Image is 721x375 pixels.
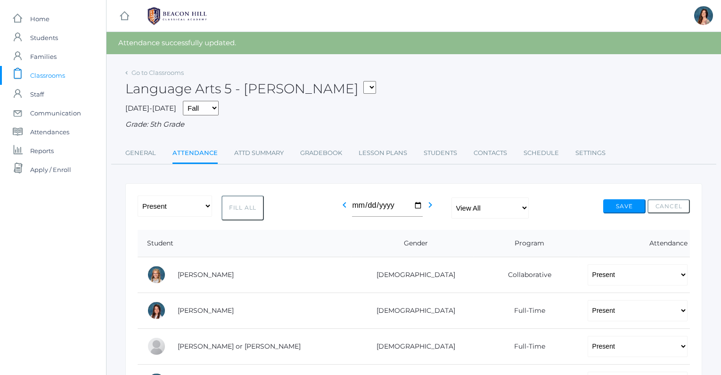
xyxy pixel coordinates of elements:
[474,293,578,328] td: Full-Time
[107,32,721,54] div: Attendance successfully updated.
[30,160,71,179] span: Apply / Enroll
[125,119,702,130] div: Grade: 5th Grade
[131,69,184,76] a: Go to Classrooms
[147,337,166,356] div: Thomas or Tom Cope
[30,85,44,104] span: Staff
[351,230,474,257] th: Gender
[234,144,284,163] a: Attd Summary
[647,199,690,213] button: Cancel
[147,301,166,320] div: Grace Carpenter
[694,6,713,25] div: Rebecca Salazar
[339,204,350,212] a: chevron_left
[474,328,578,364] td: Full-Time
[30,141,54,160] span: Reports
[138,230,351,257] th: Student
[339,199,350,211] i: chevron_left
[178,342,301,351] a: [PERSON_NAME] or [PERSON_NAME]
[425,199,436,211] i: chevron_right
[474,230,578,257] th: Program
[172,144,218,164] a: Attendance
[147,265,166,284] div: Paige Albanese
[30,47,57,66] span: Families
[424,144,457,163] a: Students
[125,104,176,113] span: [DATE]-[DATE]
[178,306,234,315] a: [PERSON_NAME]
[603,199,646,213] button: Save
[178,270,234,279] a: [PERSON_NAME]
[300,144,342,163] a: Gradebook
[30,9,49,28] span: Home
[221,196,264,220] button: Fill All
[30,122,69,141] span: Attendances
[30,28,58,47] span: Students
[30,104,81,122] span: Communication
[425,204,436,212] a: chevron_right
[578,230,690,257] th: Attendance
[142,4,213,28] img: 1_BHCALogos-05.png
[30,66,65,85] span: Classrooms
[575,144,606,163] a: Settings
[351,293,474,328] td: [DEMOGRAPHIC_DATA]
[125,82,376,96] h2: Language Arts 5 - [PERSON_NAME]
[474,257,578,293] td: Collaborative
[359,144,407,163] a: Lesson Plans
[125,144,156,163] a: General
[351,328,474,364] td: [DEMOGRAPHIC_DATA]
[351,257,474,293] td: [DEMOGRAPHIC_DATA]
[524,144,559,163] a: Schedule
[474,144,507,163] a: Contacts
